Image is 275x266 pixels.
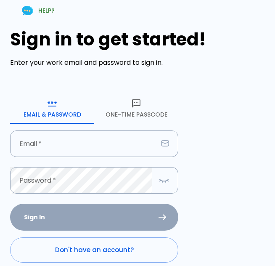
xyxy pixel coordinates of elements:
[10,58,265,68] p: Enter your work email and password to sign in.
[10,29,265,50] h1: Sign in to get started!
[20,3,35,18] img: Chat Support
[10,93,94,124] button: Email & Password
[10,237,178,263] a: Don't have an account?
[10,130,158,157] input: dr.ahmed@clinic.com
[94,93,178,124] button: One-Time Passcode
